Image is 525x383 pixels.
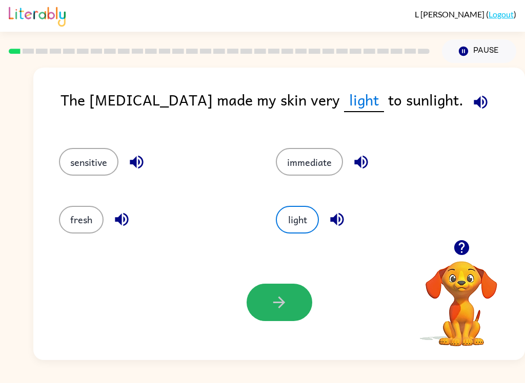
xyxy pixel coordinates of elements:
div: ( ) [415,9,516,19]
button: Pause [442,39,516,63]
button: immediate [276,148,343,176]
button: fresh [59,206,104,233]
span: L [PERSON_NAME] [415,9,486,19]
span: light [344,88,384,112]
video: Your browser must support playing .mp4 files to use Literably. Please try using another browser. [410,245,513,348]
button: sensitive [59,148,118,176]
img: Literably [9,4,66,27]
button: light [276,206,319,233]
div: The [MEDICAL_DATA] made my skin very to sunlight. [60,88,525,127]
a: Logout [489,9,514,19]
